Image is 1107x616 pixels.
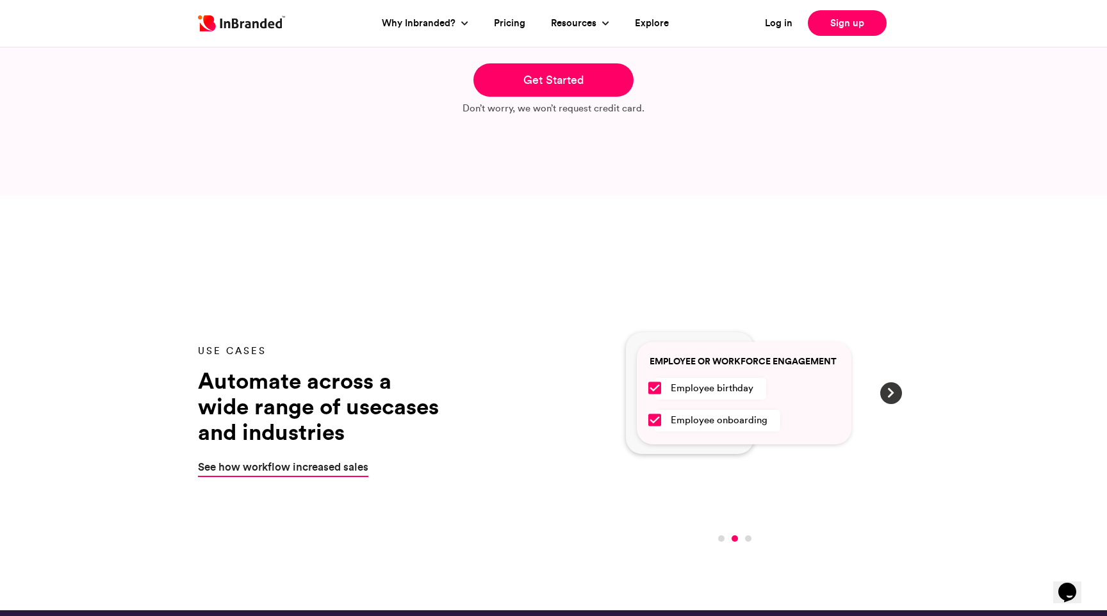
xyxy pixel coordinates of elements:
iframe: chat widget [1053,565,1094,603]
a: See how workflow increased sales [198,458,368,474]
p: USE CASES [198,344,483,358]
a: Get Started [473,63,634,97]
a: Pricing [494,16,525,31]
a: Why Inbranded? [382,16,459,31]
a: Explore [635,16,669,31]
span: Don’t worry, we won’t request credit card. [463,97,644,121]
h6: Employee or Workforce Engagement [650,355,839,368]
a: Resources [551,16,600,31]
img: Inbranded [198,15,285,31]
p: Employee birthday [671,382,753,394]
p: Employee onboarding [671,414,767,426]
h6: Automate across a wide range of usecases and industries [198,368,441,446]
a: Sign up [808,10,887,36]
a: Log in [765,16,792,31]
